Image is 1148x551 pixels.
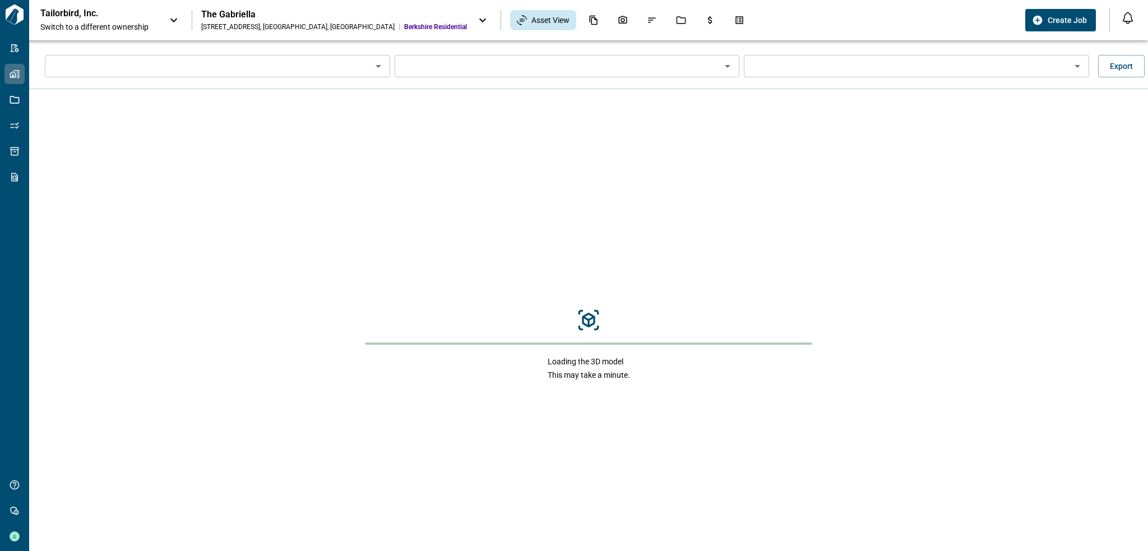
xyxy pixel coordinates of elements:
[1070,58,1085,74] button: Open
[669,11,693,30] div: Jobs
[40,21,158,33] span: Switch to a different ownership
[720,58,735,74] button: Open
[611,11,635,30] div: Photos
[510,10,576,30] div: Asset View
[1025,9,1096,31] button: Create Job
[1110,61,1133,72] span: Export
[698,11,722,30] div: Budgets
[728,11,751,30] div: Takeoff Center
[1119,9,1137,27] button: Open notification feed
[1098,55,1145,77] button: Export
[1048,15,1087,26] span: Create Job
[201,9,467,20] div: The Gabriella
[201,22,395,31] div: [STREET_ADDRESS] , [GEOGRAPHIC_DATA] , [GEOGRAPHIC_DATA]
[40,8,141,19] p: Tailorbird, Inc.
[371,58,386,74] button: Open
[404,22,467,31] span: Berkshire Residential
[548,356,630,367] span: Loading the 3D model
[582,11,605,30] div: Documents
[640,11,664,30] div: Issues & Info
[531,15,570,26] span: Asset View
[548,369,630,381] span: This may take a minute.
